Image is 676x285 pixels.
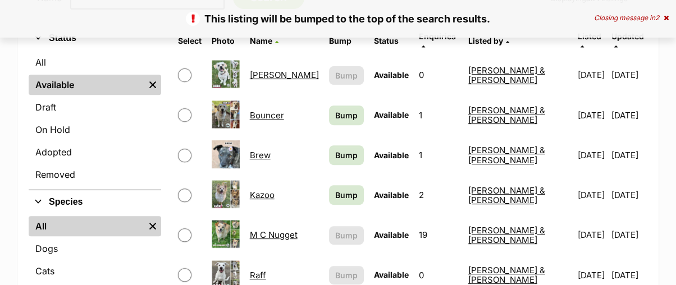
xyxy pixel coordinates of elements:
a: M C Nugget [250,229,298,240]
a: Bouncer [250,110,284,121]
span: Bump [335,229,358,241]
span: Available [374,70,409,80]
th: Status [369,27,413,54]
a: Cats [29,261,161,281]
a: Enquiries [419,31,456,50]
span: Available [374,190,409,200]
span: Available [374,150,409,160]
a: Bump [329,145,364,165]
span: Bump [335,269,358,281]
a: Updated [611,31,644,50]
p: This listing will be bumped to the top of the search results. [11,11,665,26]
a: [PERSON_NAME] & [PERSON_NAME] [468,265,545,285]
span: Name [250,36,272,45]
span: Listed by [468,36,503,45]
th: Select [173,27,206,54]
td: 0 [414,56,463,94]
a: Bump [329,185,364,205]
a: Removed [29,164,161,185]
td: 19 [414,215,463,254]
span: Available [374,270,409,279]
a: Remove filter [144,75,161,95]
button: Species [29,195,161,209]
span: 2 [655,13,659,22]
a: Raff [250,270,266,281]
a: [PERSON_NAME] & [PERSON_NAME] [468,65,545,85]
a: Draft [29,97,161,117]
a: Listed by [468,36,509,45]
td: [DATE] [573,176,610,214]
td: [DATE] [611,215,646,254]
td: [DATE] [611,96,646,135]
th: Photo [207,27,244,54]
a: On Hold [29,119,161,140]
a: Bump [329,105,364,125]
td: 1 [414,136,463,174]
a: Listed [578,31,601,50]
span: Bump [335,109,358,121]
td: 1 [414,96,463,135]
a: [PERSON_NAME] & [PERSON_NAME] [468,145,545,165]
a: [PERSON_NAME] & [PERSON_NAME] [468,185,545,205]
span: Available [374,110,409,119]
button: Bump [329,226,364,245]
a: Available [29,75,144,95]
a: [PERSON_NAME] & [PERSON_NAME] [468,225,545,245]
span: Available [374,230,409,240]
td: [DATE] [573,215,610,254]
td: [DATE] [573,56,610,94]
a: [PERSON_NAME] & [PERSON_NAME] [468,105,545,125]
td: [DATE] [611,56,646,94]
a: All [29,52,161,72]
span: Bump [335,70,358,81]
button: Bump [329,66,364,85]
a: Brew [250,150,271,160]
th: Bump [325,27,368,54]
a: [PERSON_NAME] [250,70,319,80]
td: [DATE] [573,136,610,174]
a: Remove filter [144,216,161,236]
div: Closing message in [594,14,669,22]
td: [DATE] [611,136,646,174]
td: [DATE] [573,96,610,135]
span: Bump [335,189,358,201]
td: 2 [414,176,463,214]
a: Adopted [29,142,161,162]
a: Dogs [29,238,161,259]
a: Kazoo [250,190,275,200]
button: Status [29,31,161,45]
button: Bump [329,266,364,284]
a: Name [250,36,278,45]
div: Status [29,50,161,189]
span: Bump [335,149,358,161]
td: [DATE] [611,176,646,214]
a: All [29,216,144,236]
